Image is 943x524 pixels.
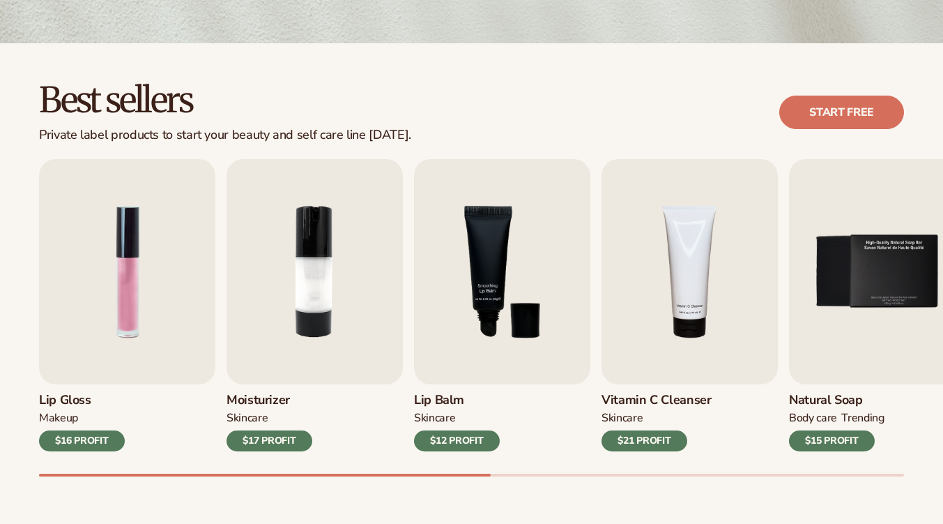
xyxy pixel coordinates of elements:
div: SKINCARE [414,411,455,426]
h3: Moisturizer [227,393,312,408]
a: 1 / 9 [39,159,215,451]
div: SKINCARE [227,411,268,426]
h3: Natural Soap [789,393,884,408]
a: 2 / 9 [227,159,403,451]
a: 3 / 9 [414,159,590,451]
h3: Vitamin C Cleanser [601,393,712,408]
h3: Lip Gloss [39,393,125,408]
div: $12 PROFIT [414,431,500,451]
div: BODY Care [789,411,837,426]
div: MAKEUP [39,411,78,426]
div: $21 PROFIT [601,431,687,451]
div: TRENDING [841,411,884,426]
div: Skincare [601,411,643,426]
h3: Lip Balm [414,393,500,408]
div: $15 PROFIT [789,431,875,451]
div: $17 PROFIT [227,431,312,451]
div: Private label products to start your beauty and self care line [DATE]. [39,128,411,143]
h2: Best sellers [39,82,411,119]
div: $16 PROFIT [39,431,125,451]
a: Start free [779,96,904,129]
a: 4 / 9 [601,159,778,451]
